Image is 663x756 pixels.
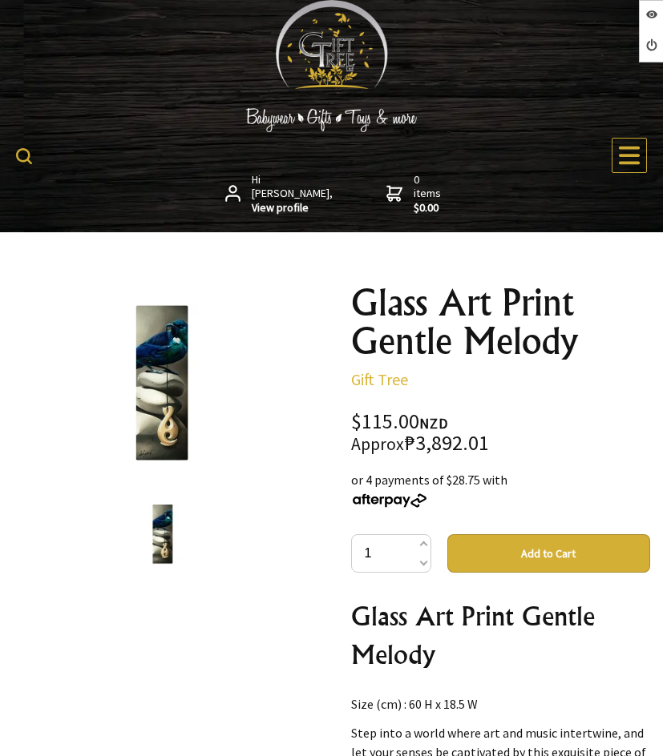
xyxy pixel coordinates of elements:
[225,173,335,215] a: Hi [PERSON_NAME],View profile
[132,504,193,565] img: Glass Art Print Gentle Melody
[351,493,428,508] img: Afterpay
[83,304,242,463] img: Glass Art Print Gentle Melody
[351,433,404,455] small: Approx
[252,201,334,215] strong: View profile
[351,412,651,454] div: $115.00 ₱3,892.01
[351,597,651,674] h2: Glass Art Print Gentle Melody
[351,694,651,714] p: Size (cm) : 60 H x 18.5 W
[351,283,651,360] h1: Glass Art Print Gentle Melody
[447,534,651,573] button: Add to Cart
[351,369,408,389] a: Gift Tree
[351,470,651,509] div: or 4 payments of $28.75 with
[419,414,448,432] span: NZD
[414,201,444,215] strong: $0.00
[414,172,444,215] span: 0 items
[212,108,452,132] img: Babywear - Gifts - Toys & more
[386,173,444,215] a: 0 items$0.00
[16,148,32,164] img: product search
[252,173,334,215] span: Hi [PERSON_NAME],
